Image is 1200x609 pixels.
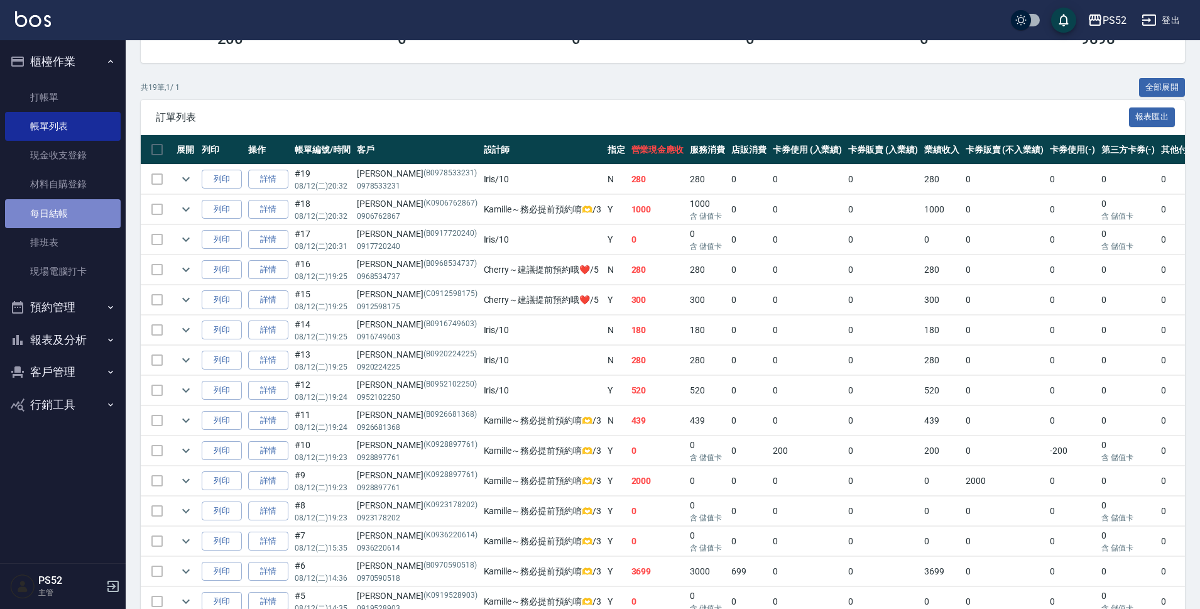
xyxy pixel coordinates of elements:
td: 0 [963,315,1047,345]
button: 列印 [202,321,242,340]
td: 1000 [921,195,963,224]
td: 0 [687,497,728,526]
a: 詳情 [248,562,288,581]
td: Kamille～務必提前預約唷🫶 /3 [481,406,604,436]
td: Y [604,285,628,315]
td: Cherry～建議提前預約哦❤️ /5 [481,285,604,315]
a: 排班表 [5,228,121,257]
td: #9 [292,466,354,496]
td: 0 [1098,195,1159,224]
button: 列印 [202,562,242,581]
th: 卡券販賣 (不入業績) [963,135,1047,165]
p: (K0923178202) [423,499,477,512]
td: 0 [921,225,963,255]
p: (B0917720240) [423,228,476,241]
td: N [604,346,628,375]
td: 0 [728,376,770,405]
td: 0 [1098,285,1159,315]
button: expand row [177,381,195,400]
td: 0 [845,376,921,405]
td: 439 [921,406,963,436]
td: #18 [292,195,354,224]
td: #8 [292,497,354,526]
td: Kamille～務必提前預約唷🫶 /3 [481,195,604,224]
button: 全部展開 [1139,78,1186,97]
button: PS52 [1083,8,1132,33]
td: 0 [845,225,921,255]
a: 打帳單 [5,83,121,112]
p: 0912598175 [357,301,477,312]
button: 報表匯出 [1129,107,1175,127]
td: 0 [1047,376,1098,405]
td: 180 [921,315,963,345]
td: 520 [921,376,963,405]
div: [PERSON_NAME] [357,258,477,271]
td: 280 [687,255,728,285]
td: Y [604,436,628,466]
td: 0 [845,255,921,285]
p: 08/12 (二) 19:25 [295,301,351,312]
td: 520 [628,376,687,405]
td: #15 [292,285,354,315]
div: [PERSON_NAME] [357,348,477,361]
button: 登出 [1137,9,1185,32]
td: 0 [687,436,728,466]
td: 0 [845,346,921,375]
p: 08/12 (二) 19:23 [295,482,351,493]
p: 08/12 (二) 20:31 [295,241,351,252]
button: expand row [177,441,195,460]
td: 300 [687,285,728,315]
td: 0 [770,225,846,255]
p: (B0916749603) [423,318,476,331]
td: 0 [1047,466,1098,496]
p: 含 儲值卡 [690,452,725,463]
th: 營業現金應收 [628,135,687,165]
td: 0 [963,255,1047,285]
td: 0 [628,225,687,255]
td: #16 [292,255,354,285]
td: 1000 [687,195,728,224]
td: Kamille～務必提前預約唷🫶 /3 [481,436,604,466]
td: 2000 [628,466,687,496]
td: 0 [963,346,1047,375]
button: expand row [177,502,195,520]
div: [PERSON_NAME] [357,288,477,301]
a: 詳情 [248,170,288,189]
td: 439 [628,406,687,436]
a: 詳情 [248,321,288,340]
a: 現金收支登錄 [5,141,121,170]
td: Iris /10 [481,165,604,194]
th: 卡券使用(-) [1047,135,1098,165]
td: N [604,315,628,345]
td: 0 [770,406,846,436]
th: 帳單編號/時間 [292,135,354,165]
td: #11 [292,406,354,436]
td: 0 [845,285,921,315]
a: 詳情 [248,471,288,491]
td: 2000 [963,466,1047,496]
p: 含 儲值卡 [1101,512,1155,524]
button: 列印 [202,441,242,461]
button: 列印 [202,411,242,431]
td: #12 [292,376,354,405]
div: PS52 [1103,13,1126,28]
td: Iris /10 [481,376,604,405]
td: 520 [687,376,728,405]
button: expand row [177,471,195,490]
td: 0 [1047,346,1098,375]
p: (C0912598175) [423,288,477,301]
p: 08/12 (二) 20:32 [295,211,351,222]
a: 每日結帳 [5,199,121,228]
td: 0 [963,376,1047,405]
td: Cherry～建議提前預約哦❤️ /5 [481,255,604,285]
p: (B0968534737) [423,258,476,271]
div: [PERSON_NAME] [357,439,477,452]
p: 08/12 (二) 19:24 [295,422,351,433]
td: 0 [687,225,728,255]
th: 卡券販賣 (入業績) [845,135,921,165]
td: Y [604,376,628,405]
p: (K0928897761) [423,439,477,452]
button: 列印 [202,260,242,280]
td: 0 [1047,497,1098,526]
div: [PERSON_NAME] [357,378,477,392]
